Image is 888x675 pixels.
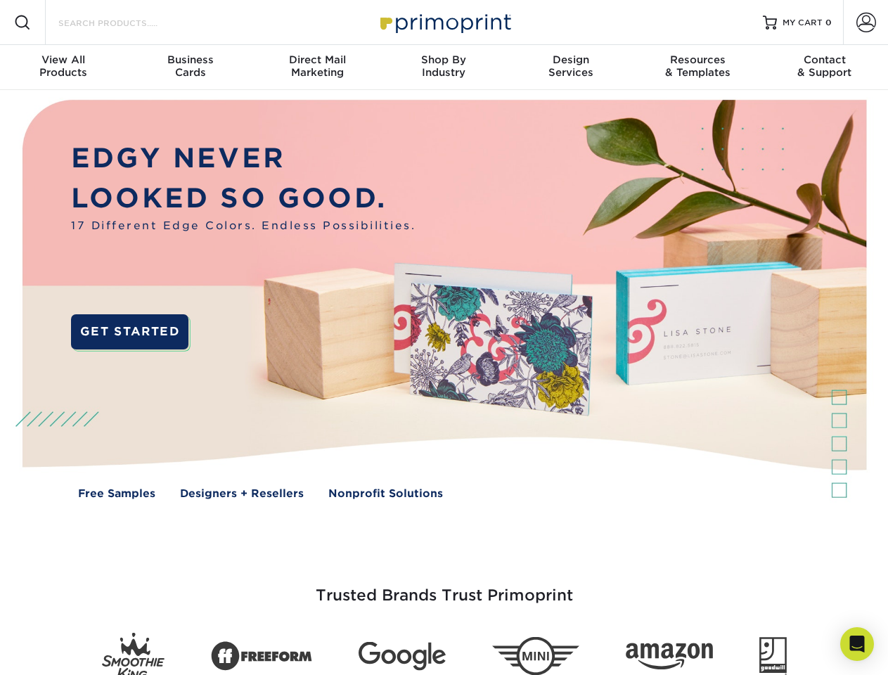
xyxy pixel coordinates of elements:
img: Goodwill [759,637,787,675]
span: Design [508,53,634,66]
a: Shop ByIndustry [380,45,507,90]
img: Google [359,642,446,671]
h3: Trusted Brands Trust Primoprint [33,553,856,622]
a: Free Samples [78,486,155,502]
img: Primoprint [374,7,515,37]
span: Direct Mail [254,53,380,66]
span: Business [127,53,253,66]
span: Contact [761,53,888,66]
div: & Templates [634,53,761,79]
span: 17 Different Edge Colors. Endless Possibilities. [71,218,416,234]
a: Designers + Resellers [180,486,304,502]
img: Amazon [626,643,713,670]
div: Cards [127,53,253,79]
span: Shop By [380,53,507,66]
span: 0 [825,18,832,27]
a: Direct MailMarketing [254,45,380,90]
a: GET STARTED [71,314,188,349]
div: Marketing [254,53,380,79]
span: Resources [634,53,761,66]
span: MY CART [783,17,823,29]
p: LOOKED SO GOOD. [71,179,416,219]
p: EDGY NEVER [71,139,416,179]
div: Open Intercom Messenger [840,627,874,661]
input: SEARCH PRODUCTS..... [57,14,194,31]
a: Contact& Support [761,45,888,90]
a: BusinessCards [127,45,253,90]
div: & Support [761,53,888,79]
a: Resources& Templates [634,45,761,90]
div: Services [508,53,634,79]
div: Industry [380,53,507,79]
a: Nonprofit Solutions [328,486,443,502]
a: DesignServices [508,45,634,90]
